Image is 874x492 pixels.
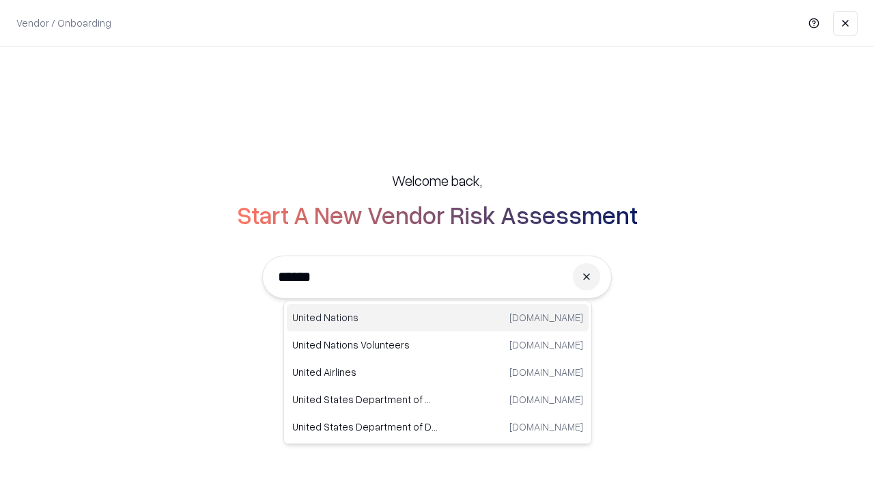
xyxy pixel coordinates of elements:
[509,392,583,407] p: [DOMAIN_NAME]
[509,338,583,352] p: [DOMAIN_NAME]
[292,392,438,407] p: United States Department of War
[292,365,438,379] p: United Airlines
[237,201,638,228] h2: Start A New Vendor Risk Assessment
[392,171,482,190] h5: Welcome back,
[509,365,583,379] p: [DOMAIN_NAME]
[292,420,438,434] p: United States Department of Defense
[16,16,111,30] p: Vendor / Onboarding
[509,420,583,434] p: [DOMAIN_NAME]
[509,310,583,325] p: [DOMAIN_NAME]
[292,310,438,325] p: United Nations
[292,338,438,352] p: United Nations Volunteers
[283,301,592,444] div: Suggestions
